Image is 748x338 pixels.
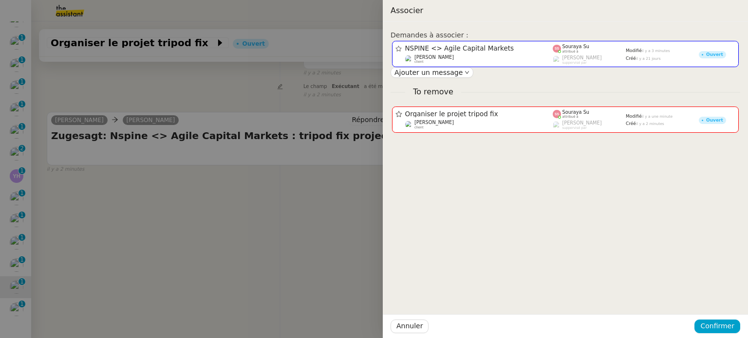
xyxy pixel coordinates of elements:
app-user-detailed-label: client [405,54,553,64]
span: To remove [405,86,461,99]
span: attribué à [562,115,579,119]
app-user-label: suppervisé par [553,55,626,65]
button: Annuler [391,320,429,333]
span: NSPINE <> Agile Capital Markets [405,45,553,52]
img: users%2FoFdbodQ3TgNoWt9kP3GXAs5oaCq1%2Favatar%2Fprofile-pic.png [553,55,561,64]
span: Modifié [626,48,642,53]
app-user-detailed-label: client [405,120,553,129]
span: [PERSON_NAME] [562,55,602,60]
span: Souraya Su [562,44,590,49]
img: svg [553,110,561,118]
button: Ajouter un message [391,67,473,78]
span: suppervisé par [562,126,587,130]
span: Organiser le projet tripod fix [405,111,553,118]
button: Confirmer [694,320,740,333]
span: il y a 21 jours [636,56,661,61]
span: suppervisé par [562,61,587,65]
span: Confirmer [700,320,734,332]
span: attribué à [562,50,579,53]
span: Souraya Su [562,109,590,115]
span: client [414,60,424,64]
span: [PERSON_NAME] [562,120,602,125]
span: [PERSON_NAME] [414,120,454,125]
span: Ajouter un message [394,68,463,77]
div: Ouvert [706,118,723,123]
app-user-label: suppervisé par [553,120,626,130]
span: Annuler [396,320,423,332]
img: svg [553,45,561,53]
span: il y a une minute [642,114,673,119]
div: Ouvert [706,53,723,57]
img: users%2FXPWOVq8PDVf5nBVhDcXguS2COHE3%2Favatar%2F3f89dc26-16aa-490f-9632-b2fdcfc735a1 [405,55,413,63]
div: Demandes à associer : [391,30,740,41]
img: users%2FXPWOVq8PDVf5nBVhDcXguS2COHE3%2Favatar%2F3f89dc26-16aa-490f-9632-b2fdcfc735a1 [405,121,413,129]
span: Créé [626,121,636,126]
span: Associer [391,6,423,15]
span: client [414,125,424,129]
span: il y a 2 minutes [636,122,664,126]
app-user-label: attribué à [553,44,626,53]
app-user-label: attribué à [553,109,626,119]
img: users%2FoFdbodQ3TgNoWt9kP3GXAs5oaCq1%2Favatar%2Fprofile-pic.png [553,121,561,129]
span: Créé [626,56,636,61]
span: [PERSON_NAME] [414,54,454,60]
span: il y a 3 minutes [642,49,670,53]
span: Modifié [626,114,642,119]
